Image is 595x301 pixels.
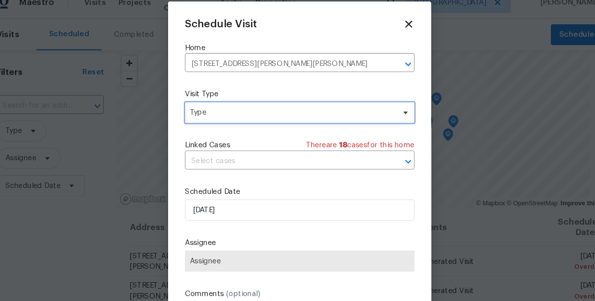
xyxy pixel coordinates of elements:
[189,285,406,295] label: Comments
[189,66,378,81] input: Enter in an address
[189,54,406,63] label: Home
[393,67,407,81] button: Open
[189,97,406,107] label: Visit Type
[395,31,406,42] span: Close
[194,115,387,124] span: Type
[189,158,378,173] input: Select cases
[189,189,406,199] label: Scheduled Date
[189,145,232,155] span: Linked Cases
[189,31,257,41] span: Schedule Visit
[303,145,406,155] span: There are case s for this home
[228,287,260,294] span: (optional)
[189,201,406,221] input: M/D/YYYY
[189,237,406,247] label: Assignee
[194,255,401,263] span: Assignee
[393,159,407,173] button: Open
[335,147,342,154] span: 18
